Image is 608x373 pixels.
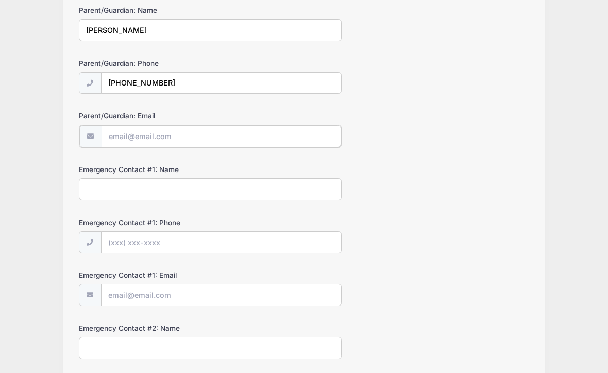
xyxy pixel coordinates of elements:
[79,217,229,228] label: Emergency Contact #1: Phone
[101,284,342,306] input: email@email.com
[79,323,229,333] label: Emergency Contact #2: Name
[79,5,229,15] label: Parent/Guardian: Name
[102,125,341,147] input: email@email.com
[101,72,342,94] input: (xxx) xxx-xxxx
[79,111,229,121] label: Parent/Guardian: Email
[101,231,342,253] input: (xxx) xxx-xxxx
[79,270,229,280] label: Emergency Contact #1: Email
[79,164,229,175] label: Emergency Contact #1: Name
[79,58,229,69] label: Parent/Guardian: Phone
